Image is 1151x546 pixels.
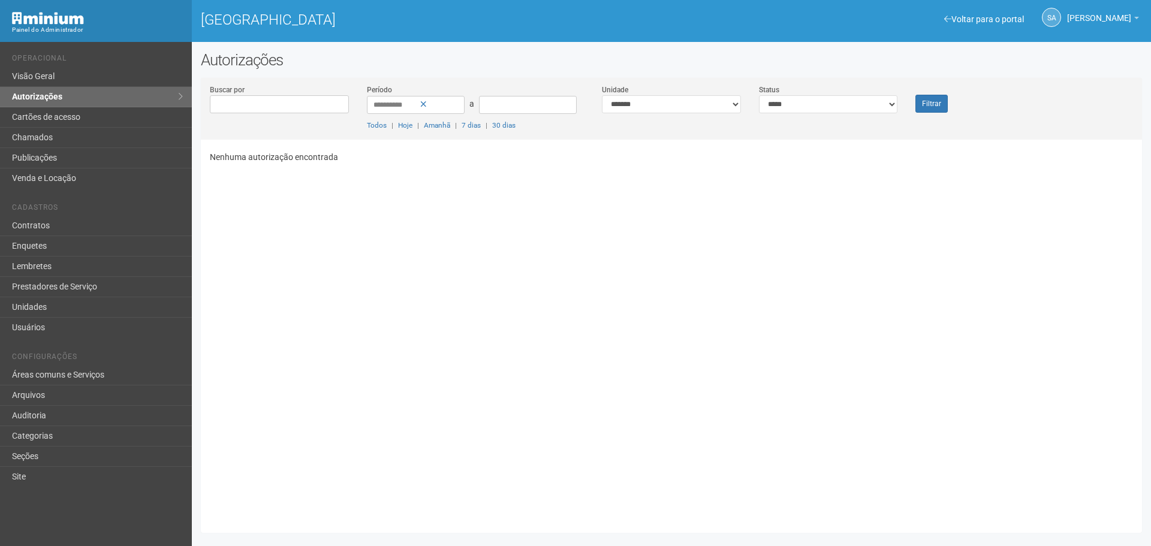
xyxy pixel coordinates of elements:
[1067,2,1131,23] span: Silvio Anjos
[462,121,481,129] a: 7 dias
[367,85,392,95] label: Período
[12,12,84,25] img: Minium
[424,121,450,129] a: Amanhã
[486,121,487,129] span: |
[12,25,183,35] div: Painel do Administrador
[391,121,393,129] span: |
[201,51,1142,69] h2: Autorizações
[210,152,1133,162] p: Nenhuma autorização encontrada
[12,54,183,67] li: Operacional
[12,203,183,216] li: Cadastros
[915,95,948,113] button: Filtrar
[492,121,516,129] a: 30 dias
[1042,8,1061,27] a: SA
[12,352,183,365] li: Configurações
[1067,15,1139,25] a: [PERSON_NAME]
[759,85,779,95] label: Status
[398,121,412,129] a: Hoje
[210,85,245,95] label: Buscar por
[367,121,387,129] a: Todos
[417,121,419,129] span: |
[201,12,662,28] h1: [GEOGRAPHIC_DATA]
[455,121,457,129] span: |
[602,85,628,95] label: Unidade
[469,99,474,108] span: a
[944,14,1024,24] a: Voltar para o portal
